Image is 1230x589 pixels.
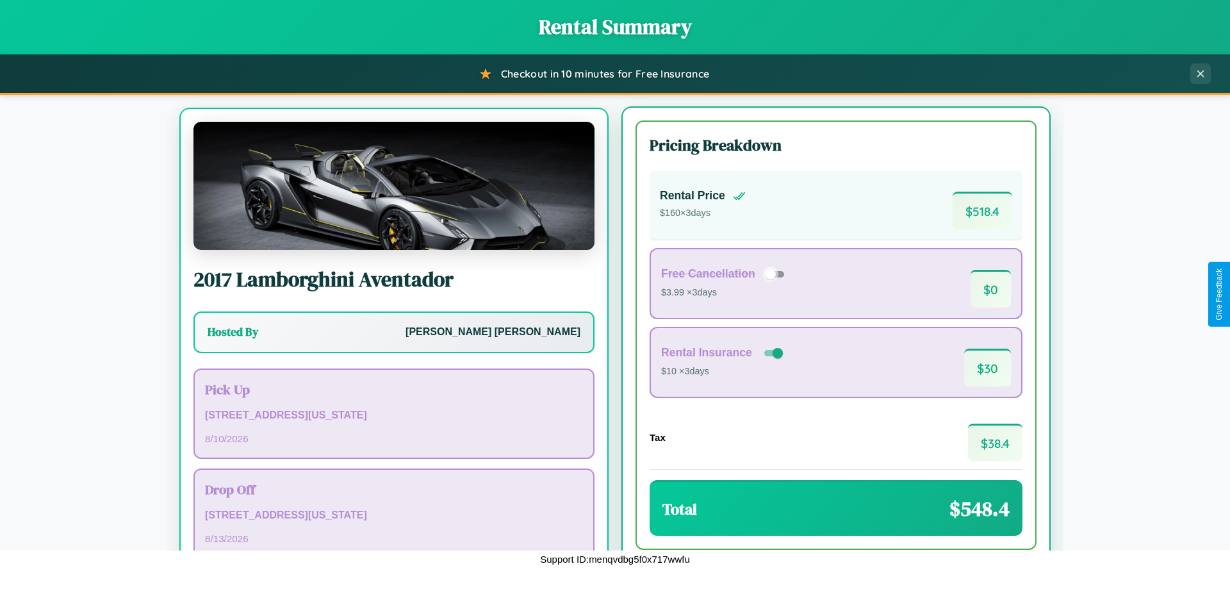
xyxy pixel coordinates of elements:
[662,499,697,520] h3: Total
[953,192,1012,229] span: $ 518.4
[660,205,746,222] p: $ 160 × 3 days
[949,495,1010,523] span: $ 548.4
[205,506,583,525] p: [STREET_ADDRESS][US_STATE]
[650,432,666,443] h4: Tax
[193,265,594,294] h2: 2017 Lamborghini Aventador
[406,323,580,342] p: [PERSON_NAME] [PERSON_NAME]
[964,349,1011,386] span: $ 30
[660,189,725,203] h4: Rental Price
[193,122,594,250] img: Lamborghini Aventador
[208,324,258,340] h3: Hosted By
[650,135,1022,156] h3: Pricing Breakdown
[661,363,785,380] p: $10 × 3 days
[205,380,583,399] h3: Pick Up
[205,430,583,447] p: 8 / 10 / 2026
[1215,269,1224,320] div: Give Feedback
[968,424,1022,461] span: $ 38.4
[661,285,789,301] p: $3.99 × 3 days
[661,346,752,360] h4: Rental Insurance
[205,406,583,425] p: [STREET_ADDRESS][US_STATE]
[661,267,755,281] h4: Free Cancellation
[205,530,583,547] p: 8 / 13 / 2026
[540,551,689,568] p: Support ID: menqvdbg5f0x717wwfu
[501,67,709,80] span: Checkout in 10 minutes for Free Insurance
[971,270,1011,308] span: $ 0
[13,13,1217,41] h1: Rental Summary
[205,480,583,499] h3: Drop Off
